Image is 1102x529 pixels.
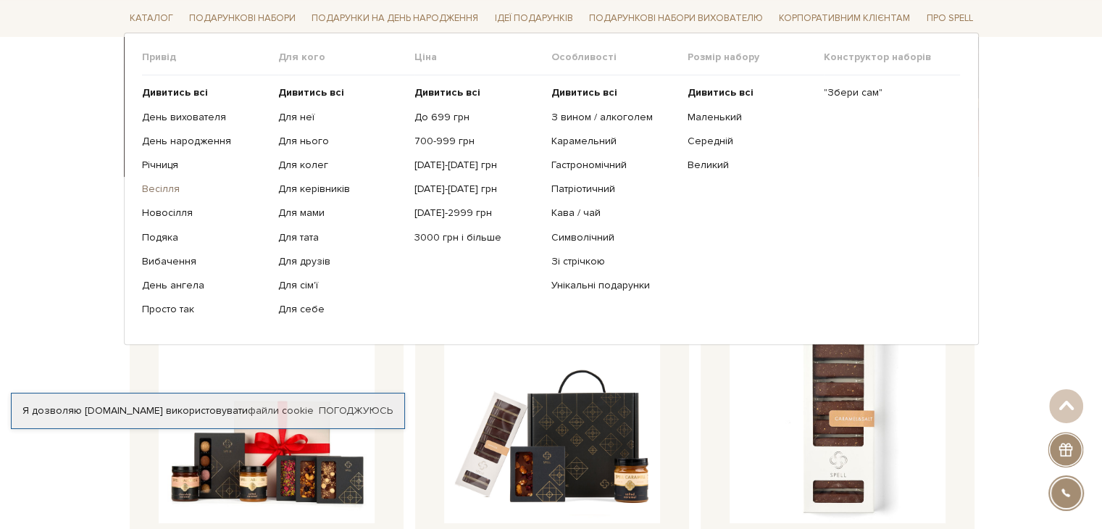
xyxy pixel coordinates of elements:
[414,86,540,99] a: Дивитись всі
[773,6,916,30] a: Корпоративним клієнтам
[278,279,404,292] a: Для сім'ї
[488,7,578,30] a: Ідеї подарунків
[278,135,404,148] a: Для нього
[551,86,617,99] b: Дивитись всі
[183,7,301,30] a: Подарункові набори
[551,135,676,148] a: Карамельний
[142,86,267,99] a: Дивитись всі
[142,135,267,148] a: День народження
[414,135,540,148] a: 700-999 грн
[142,86,208,99] b: Дивитись всі
[142,183,267,196] a: Весілля
[688,51,824,64] span: Розмір набору
[688,86,754,99] b: Дивитись всі
[278,183,404,196] a: Для керівників
[278,86,344,99] b: Дивитись всі
[551,86,676,99] a: Дивитись всі
[414,159,540,172] a: [DATE]-[DATE] грн
[142,110,267,123] a: День вихователя
[414,183,540,196] a: [DATE]-[DATE] грн
[414,51,551,64] span: Ціна
[688,159,813,172] a: Великий
[306,7,484,30] a: Подарунки на День народження
[551,255,676,268] a: Зі стрічкою
[688,110,813,123] a: Маленький
[278,110,404,123] a: Для неї
[688,135,813,148] a: Середній
[142,51,278,64] span: Привід
[551,279,676,292] a: Унікальні подарунки
[414,230,540,243] a: 3000 грн і більше
[551,110,676,123] a: З вином / алкоголем
[414,110,540,123] a: До 699 грн
[824,51,960,64] span: Конструктор наборів
[142,255,267,268] a: Вибачення
[124,7,179,30] a: Каталог
[688,86,813,99] a: Дивитись всі
[278,86,404,99] a: Дивитись всі
[142,230,267,243] a: Подяка
[278,230,404,243] a: Для тата
[824,86,949,99] a: "Збери сам"
[551,51,687,64] span: Особливості
[278,51,414,64] span: Для кого
[278,207,404,220] a: Для мами
[551,183,676,196] a: Патріотичний
[551,207,676,220] a: Кава / чай
[551,230,676,243] a: Символічний
[142,207,267,220] a: Новосілля
[124,33,979,345] div: Каталог
[142,303,267,316] a: Просто так
[920,7,978,30] a: Про Spell
[12,404,404,417] div: Я дозволяю [DOMAIN_NAME] використовувати
[583,6,769,30] a: Подарункові набори вихователю
[248,404,314,417] a: файли cookie
[414,86,480,99] b: Дивитись всі
[278,159,404,172] a: Для колег
[142,279,267,292] a: День ангела
[414,207,540,220] a: [DATE]-2999 грн
[142,159,267,172] a: Річниця
[319,404,393,417] a: Погоджуюсь
[278,303,404,316] a: Для себе
[278,255,404,268] a: Для друзів
[551,159,676,172] a: Гастрономічний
